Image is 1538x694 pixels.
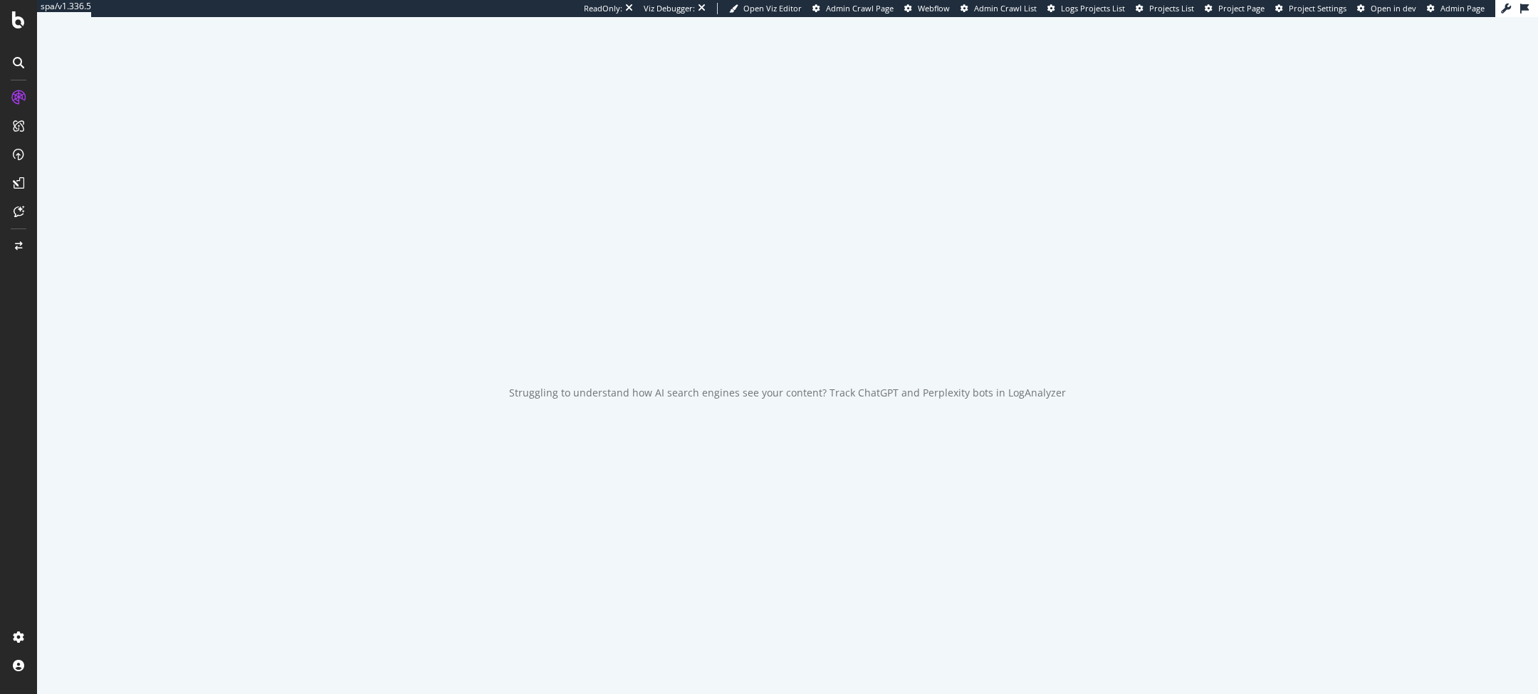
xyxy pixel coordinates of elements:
span: Admin Page [1440,3,1485,14]
a: Logs Projects List [1047,3,1125,14]
a: Admin Crawl List [961,3,1037,14]
a: Open in dev [1357,3,1416,14]
div: ReadOnly: [584,3,622,14]
div: animation [736,312,839,363]
span: Projects List [1149,3,1194,14]
div: Struggling to understand how AI search engines see your content? Track ChatGPT and Perplexity bot... [509,386,1066,400]
a: Admin Crawl Page [812,3,894,14]
span: Open in dev [1371,3,1416,14]
a: Projects List [1136,3,1194,14]
a: Webflow [904,3,950,14]
span: Project Page [1218,3,1265,14]
a: Project Settings [1275,3,1346,14]
span: Admin Crawl Page [826,3,894,14]
span: Open Viz Editor [743,3,802,14]
a: Project Page [1205,3,1265,14]
span: Project Settings [1289,3,1346,14]
span: Webflow [918,3,950,14]
a: Open Viz Editor [729,3,802,14]
span: Admin Crawl List [974,3,1037,14]
span: Logs Projects List [1061,3,1125,14]
div: Viz Debugger: [644,3,695,14]
a: Admin Page [1427,3,1485,14]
